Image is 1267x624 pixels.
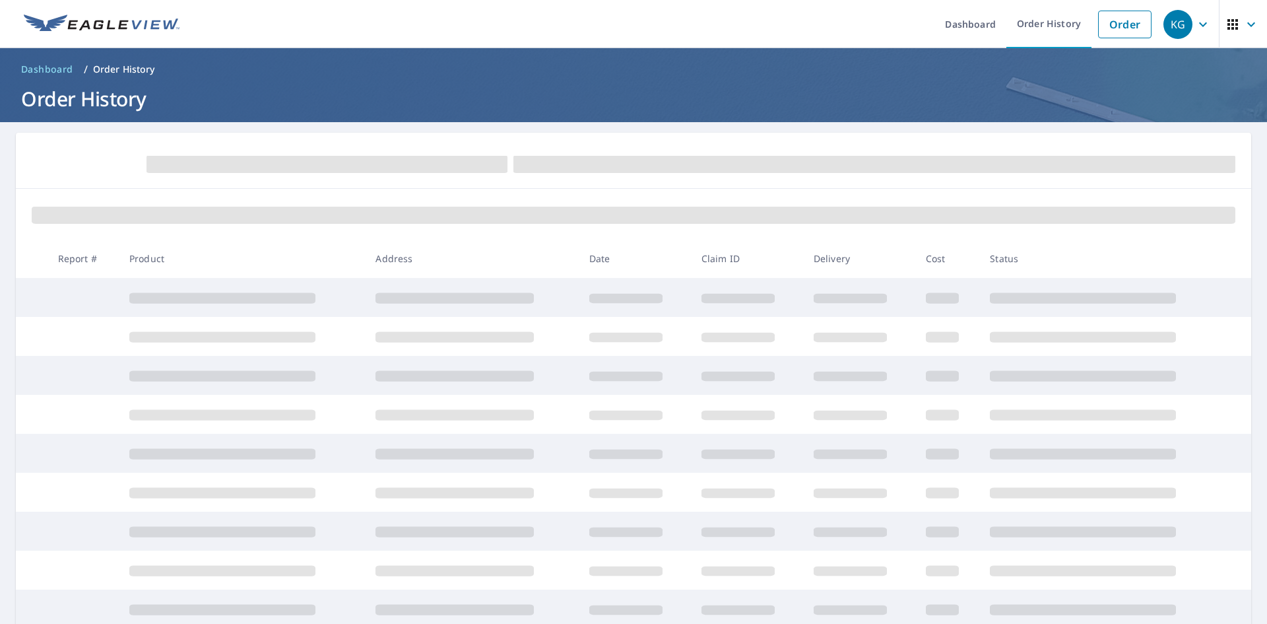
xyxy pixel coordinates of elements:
th: Date [579,239,691,278]
th: Cost [915,239,980,278]
p: Order History [93,63,155,76]
th: Delivery [803,239,915,278]
th: Address [365,239,578,278]
h1: Order History [16,85,1251,112]
th: Report # [48,239,119,278]
th: Product [119,239,365,278]
a: Order [1098,11,1152,38]
img: EV Logo [24,15,179,34]
th: Status [979,239,1226,278]
div: KG [1163,10,1192,39]
nav: breadcrumb [16,59,1251,80]
th: Claim ID [691,239,803,278]
li: / [84,61,88,77]
span: Dashboard [21,63,73,76]
a: Dashboard [16,59,79,80]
